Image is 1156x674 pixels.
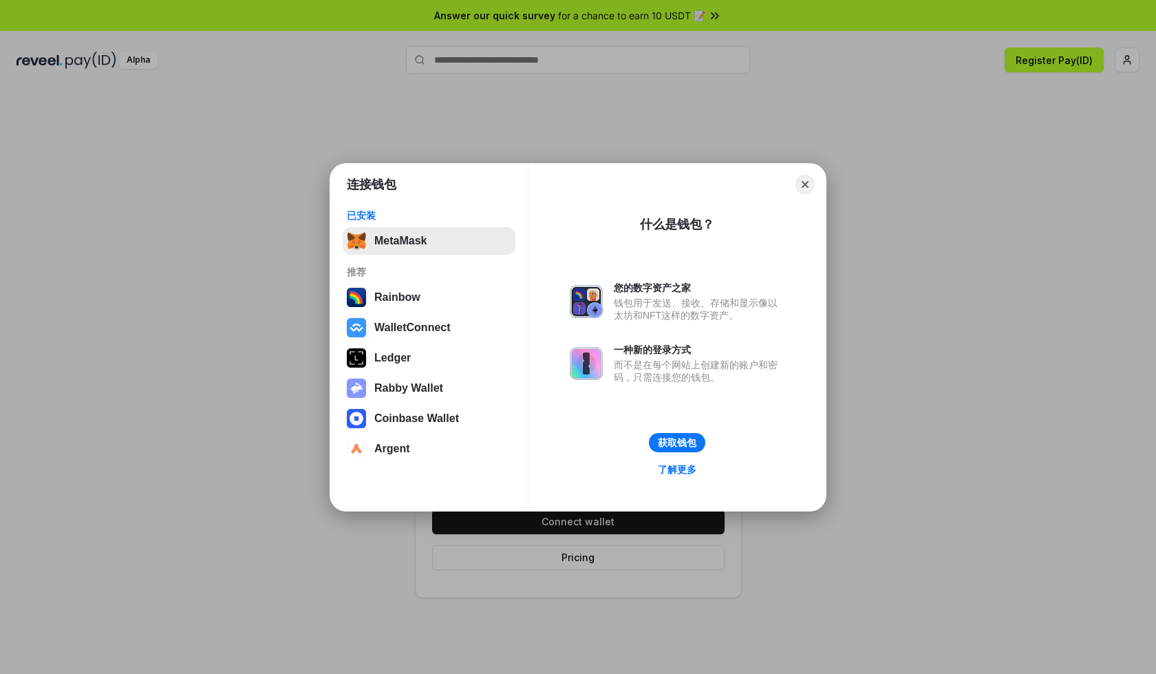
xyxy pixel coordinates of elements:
[795,175,815,194] button: Close
[374,412,459,425] div: Coinbase Wallet
[347,288,366,307] img: svg+xml,%3Csvg%20width%3D%22120%22%20height%3D%22120%22%20viewBox%3D%220%200%20120%20120%22%20fil...
[614,297,784,322] div: 钱包用于发送、接收、存储和显示像以太坊和NFT这样的数字资产。
[374,382,443,394] div: Rabby Wallet
[347,379,366,398] img: svg+xml,%3Csvg%20xmlns%3D%22http%3A%2F%2Fwww.w3.org%2F2000%2Fsvg%22%20fill%3D%22none%22%20viewBox...
[374,322,451,334] div: WalletConnect
[347,439,366,459] img: svg+xml,%3Csvg%20width%3D%2228%22%20height%3D%2228%22%20viewBox%3D%220%200%2028%2028%22%20fill%3D...
[658,463,696,476] div: 了解更多
[614,359,784,383] div: 而不是在每个网站上创建新的账户和密码，只需连接您的钱包。
[347,209,511,222] div: 已安装
[347,176,396,193] h1: 连接钱包
[374,291,420,304] div: Rainbow
[343,284,515,311] button: Rainbow
[347,266,511,278] div: 推荐
[343,314,515,341] button: WalletConnect
[658,436,696,449] div: 获取钱包
[374,235,427,247] div: MetaMask
[347,318,366,337] img: svg+xml,%3Csvg%20width%3D%2228%22%20height%3D%2228%22%20viewBox%3D%220%200%2028%2028%22%20fill%3D...
[649,433,705,452] button: 获取钱包
[347,348,366,368] img: svg+xml,%3Csvg%20xmlns%3D%22http%3A%2F%2Fwww.w3.org%2F2000%2Fsvg%22%20width%3D%2228%22%20height%3...
[614,282,784,294] div: 您的数字资产之家
[570,347,603,380] img: svg+xml,%3Csvg%20xmlns%3D%22http%3A%2F%2Fwww.w3.org%2F2000%2Fsvg%22%20fill%3D%22none%22%20viewBox...
[374,443,410,455] div: Argent
[343,375,515,402] button: Rabby Wallet
[343,344,515,372] button: Ledger
[570,285,603,318] img: svg+xml,%3Csvg%20xmlns%3D%22http%3A%2F%2Fwww.w3.org%2F2000%2Fsvg%22%20fill%3D%22none%22%20viewBox...
[650,461,705,478] a: 了解更多
[374,352,411,364] div: Ledger
[640,216,714,233] div: 什么是钱包？
[347,409,366,428] img: svg+xml,%3Csvg%20width%3D%2228%22%20height%3D%2228%22%20viewBox%3D%220%200%2028%2028%22%20fill%3D...
[343,435,515,463] button: Argent
[347,231,366,251] img: svg+xml,%3Csvg%20fill%3D%22none%22%20height%3D%2233%22%20viewBox%3D%220%200%2035%2033%22%20width%...
[343,405,515,432] button: Coinbase Wallet
[614,344,784,356] div: 一种新的登录方式
[343,227,515,255] button: MetaMask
